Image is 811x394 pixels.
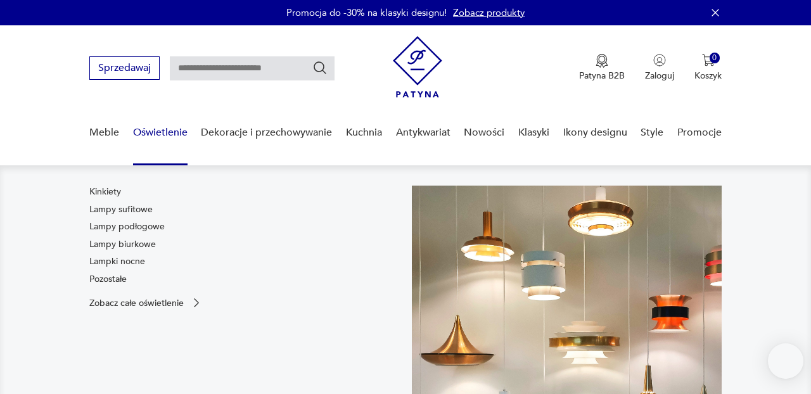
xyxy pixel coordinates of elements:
p: Promocja do -30% na klasyki designu! [286,6,447,19]
a: Meble [89,108,119,157]
a: Promocje [677,108,722,157]
a: Style [641,108,663,157]
a: Nowości [464,108,504,157]
a: Antykwariat [396,108,450,157]
button: Zaloguj [645,54,674,82]
p: Zobacz całe oświetlenie [89,299,184,307]
button: 0Koszyk [694,54,722,82]
img: Ikona medalu [596,54,608,68]
a: Pozostałe [89,273,127,286]
button: Patyna B2B [579,54,625,82]
button: Sprzedawaj [89,56,160,80]
button: Szukaj [312,60,328,75]
p: Zaloguj [645,70,674,82]
a: Lampki nocne [89,255,145,268]
iframe: Smartsupp widget button [768,343,803,379]
a: Lampy sufitowe [89,203,153,216]
a: Zobacz produkty [453,6,525,19]
a: Kuchnia [346,108,382,157]
img: Patyna - sklep z meblami i dekoracjami vintage [393,36,442,98]
a: Sprzedawaj [89,65,160,73]
a: Ikony designu [563,108,627,157]
a: Klasyki [518,108,549,157]
a: Lampy podłogowe [89,220,165,233]
a: Lampy biurkowe [89,238,156,251]
div: 0 [710,53,720,63]
a: Oświetlenie [133,108,188,157]
a: Zobacz całe oświetlenie [89,296,203,309]
p: Patyna B2B [579,70,625,82]
img: Ikona koszyka [702,54,715,67]
a: Dekoracje i przechowywanie [201,108,332,157]
a: Ikona medaluPatyna B2B [579,54,625,82]
p: Koszyk [694,70,722,82]
a: Kinkiety [89,186,121,198]
img: Ikonka użytkownika [653,54,666,67]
